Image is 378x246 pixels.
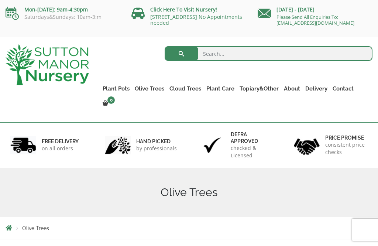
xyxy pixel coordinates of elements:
a: Plant Care [204,83,237,94]
img: 1.jpg [10,136,36,155]
p: on all orders [42,145,79,152]
a: Delivery [303,83,330,94]
nav: Breadcrumbs [6,225,372,231]
a: About [281,83,303,94]
h6: Defra approved [231,131,273,144]
a: Plant Pots [100,83,132,94]
p: [DATE] - [DATE] [258,5,372,14]
h1: Olive Trees [6,186,372,199]
h6: hand picked [136,138,177,145]
span: Olive Trees [22,225,49,231]
input: Search... [165,46,372,61]
img: 4.jpg [294,134,320,156]
img: 3.jpg [199,136,225,155]
p: by professionals [136,145,177,152]
h6: Price promise [325,134,368,141]
p: consistent price checks [325,141,368,156]
h6: FREE DELIVERY [42,138,79,145]
a: Olive Trees [132,83,167,94]
a: Contact [330,83,356,94]
a: Topiary&Other [237,83,281,94]
p: checked & Licensed [231,144,273,159]
p: Saturdays&Sundays: 10am-3:m [6,14,120,20]
a: Click Here To Visit Nursery! [150,6,217,13]
span: 0 [107,96,115,104]
img: 2.jpg [105,136,131,155]
a: 0 [100,98,117,109]
img: logo [6,44,89,85]
a: Please Send All Enquiries To: [EMAIL_ADDRESS][DOMAIN_NAME] [276,14,354,26]
a: [STREET_ADDRESS] No Appointments needed [150,13,242,26]
p: Mon-[DATE]: 9am-4:30pm [6,5,120,14]
a: Cloud Trees [167,83,204,94]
